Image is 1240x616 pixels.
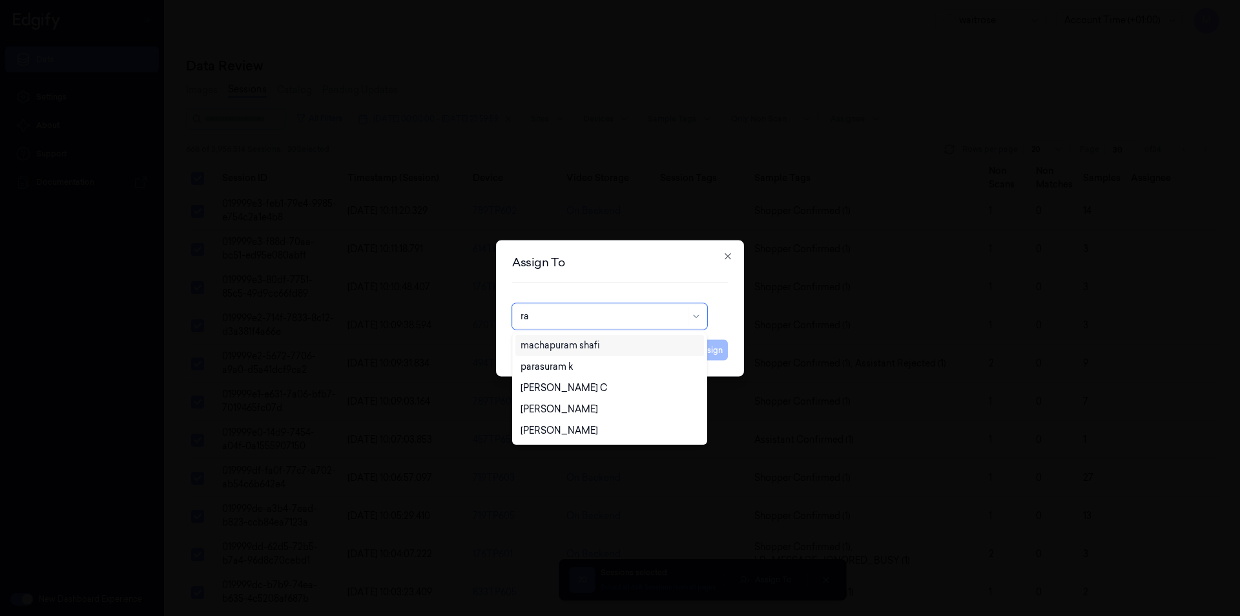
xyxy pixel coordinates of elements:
[512,256,728,268] h2: Assign To
[521,424,598,438] div: [PERSON_NAME]
[521,381,607,395] div: [PERSON_NAME] C
[521,339,600,352] div: machapuram shafi
[521,403,598,416] div: [PERSON_NAME]
[521,360,573,374] div: parasuram k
